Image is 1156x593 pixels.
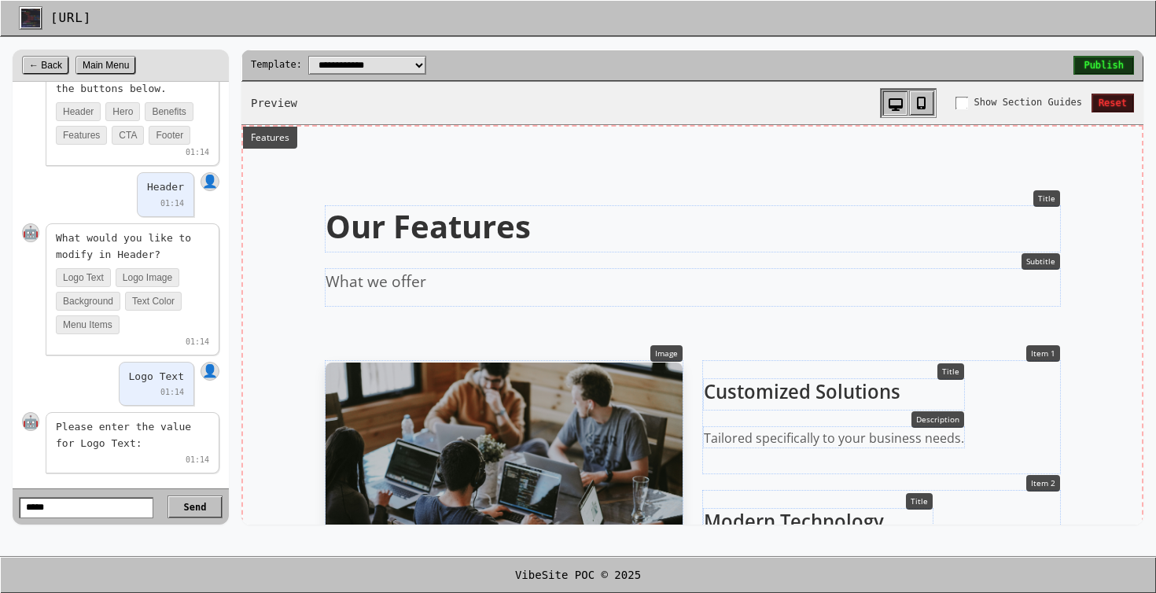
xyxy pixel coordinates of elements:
[56,336,209,348] div: 01:14
[147,197,184,210] div: 01:14
[201,172,219,191] div: 👤
[21,9,40,28] img: Company Logo
[145,102,193,121] button: Benefits
[56,230,209,263] p: What would you like to modify in Header?
[56,102,101,121] button: Header
[22,223,39,242] div: 🤖
[56,419,209,452] p: Please enter the value for Logo Text:
[129,369,184,385] p: Logo Text
[882,90,907,116] button: Desktop view
[241,125,1143,525] iframe: Website Preview
[909,90,934,116] button: Mobile view
[462,385,691,408] h4: Modern Technology
[1073,56,1134,75] button: Publish
[955,97,968,109] input: Show Section Guides
[56,126,107,145] button: Features
[56,315,120,334] button: Menu Items
[201,362,219,381] div: 👤
[19,566,1137,584] p: VibeSite POC © 2025
[50,8,91,28] h1: [URL]
[116,268,179,287] button: Logo Image
[56,292,120,311] button: Background
[1092,94,1134,112] button: Reset
[84,238,441,476] img: Features
[56,146,209,159] div: 01:14
[251,57,302,72] span: Template:
[147,179,184,196] p: Header
[112,126,144,145] button: CTA
[168,495,223,518] button: Send
[462,304,723,322] p: Tailored specifically to your business needs.
[56,268,111,287] button: Logo Text
[75,56,136,75] button: Main Menu
[125,292,182,311] button: Text Color
[974,95,1082,110] span: Show Section Guides
[129,386,184,399] div: 01:14
[22,412,39,431] div: 🤖
[149,126,190,145] button: Footer
[462,256,723,278] h4: Customized Solutions
[22,56,69,75] button: ← Back
[56,454,209,466] div: 01:14
[251,94,297,112] span: Preview
[105,102,140,121] button: Hero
